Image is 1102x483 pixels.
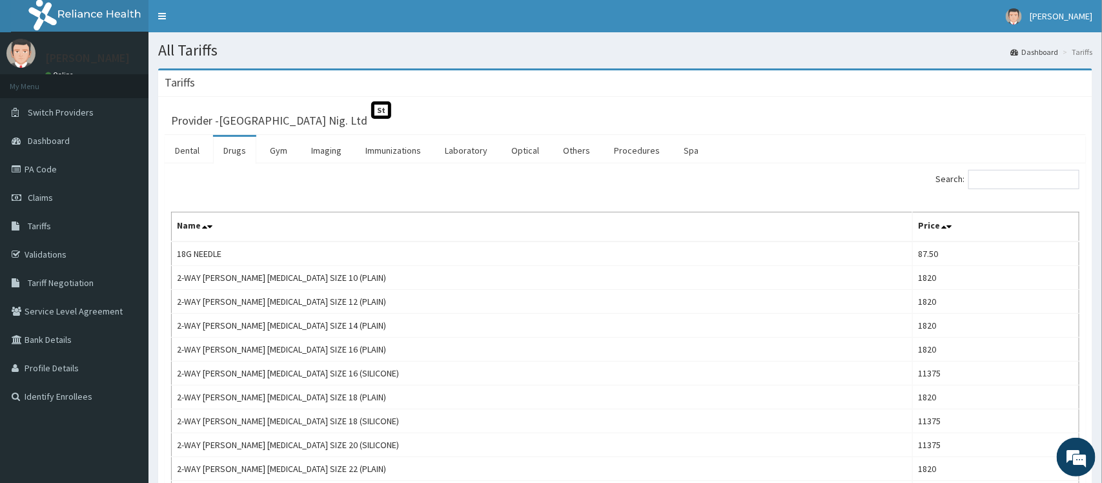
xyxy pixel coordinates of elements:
[913,457,1079,481] td: 1820
[1006,8,1022,25] img: User Image
[913,266,1079,290] td: 1820
[172,290,913,314] td: 2-WAY [PERSON_NAME] [MEDICAL_DATA] SIZE 12 (PLAIN)
[6,335,246,380] textarea: Type your message and hit 'Enter'
[172,385,913,409] td: 2-WAY [PERSON_NAME] [MEDICAL_DATA] SIZE 18 (PLAIN)
[1030,10,1092,22] span: [PERSON_NAME]
[171,115,367,127] h3: Provider - [GEOGRAPHIC_DATA] Nig. Ltd
[260,137,298,164] a: Gym
[913,241,1079,266] td: 87.50
[913,362,1079,385] td: 11375
[28,192,53,203] span: Claims
[28,135,70,147] span: Dashboard
[213,137,256,164] a: Drugs
[913,338,1079,362] td: 1820
[1059,46,1092,57] li: Tariffs
[172,266,913,290] td: 2-WAY [PERSON_NAME] [MEDICAL_DATA] SIZE 10 (PLAIN)
[24,65,52,97] img: d_794563401_company_1708531726252_794563401
[28,277,94,289] span: Tariff Negotiation
[158,42,1092,59] h1: All Tariffs
[172,212,913,242] th: Name
[913,409,1079,433] td: 11375
[28,220,51,232] span: Tariffs
[172,433,913,457] td: 2-WAY [PERSON_NAME] [MEDICAL_DATA] SIZE 20 (SILICONE)
[673,137,709,164] a: Spa
[172,457,913,481] td: 2-WAY [PERSON_NAME] [MEDICAL_DATA] SIZE 22 (PLAIN)
[172,314,913,338] td: 2-WAY [PERSON_NAME] [MEDICAL_DATA] SIZE 14 (PLAIN)
[553,137,600,164] a: Others
[913,212,1079,242] th: Price
[172,338,913,362] td: 2-WAY [PERSON_NAME] [MEDICAL_DATA] SIZE 16 (PLAIN)
[75,154,178,284] span: We're online!
[172,362,913,385] td: 2-WAY [PERSON_NAME] [MEDICAL_DATA] SIZE 16 (SILICONE)
[913,385,1079,409] td: 1820
[172,241,913,266] td: 18G NEEDLE
[604,137,670,164] a: Procedures
[355,137,431,164] a: Immunizations
[1010,46,1058,57] a: Dashboard
[28,107,94,118] span: Switch Providers
[913,433,1079,457] td: 11375
[212,6,243,37] div: Minimize live chat window
[45,52,130,64] p: [PERSON_NAME]
[45,70,76,79] a: Online
[67,72,217,89] div: Chat with us now
[501,137,549,164] a: Optical
[172,409,913,433] td: 2-WAY [PERSON_NAME] [MEDICAL_DATA] SIZE 18 (SILICONE)
[301,137,352,164] a: Imaging
[371,101,391,119] span: St
[165,137,210,164] a: Dental
[6,39,36,68] img: User Image
[935,170,1079,189] label: Search:
[434,137,498,164] a: Laboratory
[165,77,195,88] h3: Tariffs
[913,290,1079,314] td: 1820
[913,314,1079,338] td: 1820
[968,170,1079,189] input: Search:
